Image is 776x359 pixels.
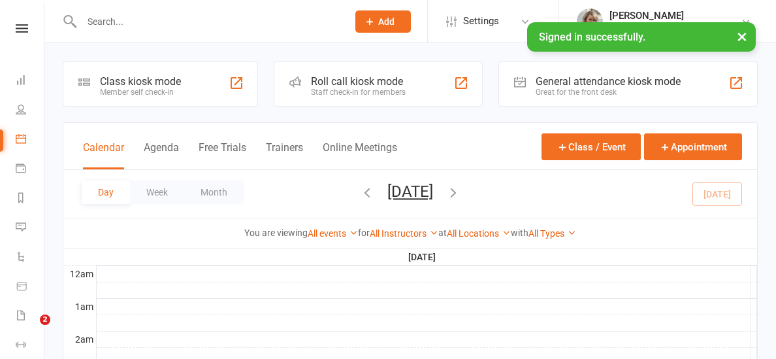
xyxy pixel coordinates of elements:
[100,75,181,88] div: Class kiosk mode
[387,182,433,201] button: [DATE]
[511,228,528,238] strong: with
[16,155,45,184] a: Payments
[82,180,130,204] button: Day
[355,10,411,33] button: Add
[447,228,511,239] a: All Locations
[463,7,499,36] span: Settings
[16,184,45,214] a: Reports
[438,228,447,238] strong: at
[16,126,45,155] a: Calendar
[577,9,603,35] img: thumb_image1597172689.png
[40,315,50,325] span: 2
[609,10,741,22] div: [PERSON_NAME]
[378,16,395,27] span: Add
[644,133,742,160] button: Appointment
[730,22,754,50] button: ×
[83,141,124,169] button: Calendar
[536,75,681,88] div: General attendance kiosk mode
[244,228,308,238] strong: You are viewing
[63,331,96,347] th: 2am
[266,141,303,169] button: Trainers
[311,88,406,97] div: Staff check-in for members
[16,96,45,126] a: People
[184,180,244,204] button: Month
[78,12,338,31] input: Search...
[199,141,246,169] button: Free Trials
[370,228,438,239] a: All Instructors
[13,315,44,346] iframe: Intercom live chat
[63,298,96,315] th: 1am
[144,141,179,169] button: Agenda
[63,265,96,282] th: 12am
[16,273,45,302] a: Product Sales
[100,88,181,97] div: Member self check-in
[358,228,370,238] strong: for
[536,88,681,97] div: Great for the front desk
[323,141,397,169] button: Online Meetings
[528,228,576,239] a: All Types
[609,22,741,33] div: Beyond Transformation Burleigh
[539,31,645,43] span: Signed in successfully.
[542,133,641,160] button: Class / Event
[16,67,45,96] a: Dashboard
[311,75,406,88] div: Roll call kiosk mode
[96,249,751,265] th: [DATE]
[130,180,184,204] button: Week
[308,228,358,239] a: All events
